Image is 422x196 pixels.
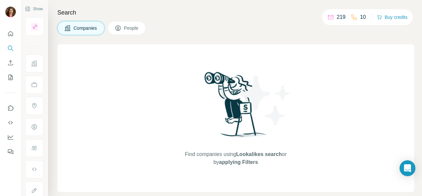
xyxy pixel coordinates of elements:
[377,13,407,22] button: Buy credits
[236,151,282,157] span: Lookalikes search
[20,4,47,14] button: Show
[74,25,98,31] span: Companies
[5,117,16,129] button: Use Surfe API
[400,160,415,176] div: Open Intercom Messenger
[5,71,16,83] button: My lists
[5,102,16,114] button: Use Surfe on LinkedIn
[5,28,16,40] button: Quick start
[124,25,139,31] span: People
[5,146,16,158] button: Feedback
[57,8,414,17] h4: Search
[5,7,16,17] img: Avatar
[236,71,295,130] img: Surfe Illustration - Stars
[183,150,288,166] span: Find companies using or by
[201,70,270,144] img: Surfe Illustration - Woman searching with binoculars
[5,57,16,69] button: Enrich CSV
[337,13,346,21] p: 219
[360,13,366,21] p: 10
[5,131,16,143] button: Dashboard
[219,159,258,165] span: applying Filters
[5,42,16,54] button: Search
